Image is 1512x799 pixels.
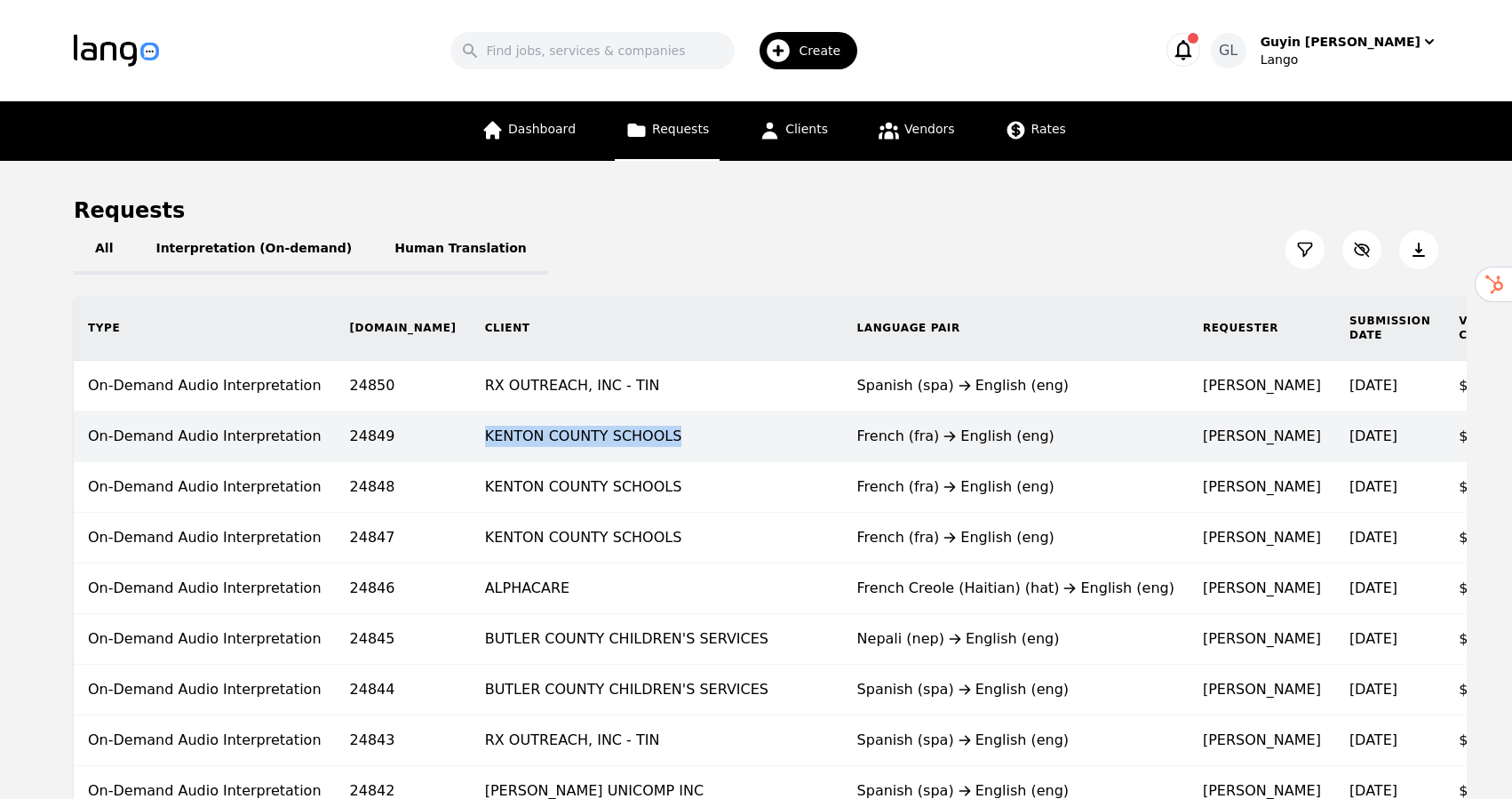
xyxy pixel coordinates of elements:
td: 24848 [336,462,471,513]
time: [DATE] [1349,529,1397,546]
td: RX OUTREACH, INC - TIN [471,715,843,766]
time: [DATE] [1349,630,1397,647]
button: Create [735,25,869,76]
span: Clients [785,122,828,136]
input: Find jobs, services & companies [450,32,735,69]
div: French Creole (Haitian) (hat) English (eng) [857,578,1174,599]
button: Filter [1285,230,1325,269]
td: On-Demand Audio Interpretation [74,563,336,614]
td: On-Demand Audio Interpretation [74,462,336,513]
time: [DATE] [1349,681,1397,698]
td: 24843 [336,715,471,766]
h1: Requests [74,196,185,225]
a: Requests [615,101,720,161]
td: BUTLER COUNTY CHILDREN'S SERVICES [471,614,843,665]
div: Nepali (nep) English (eng) [857,628,1174,650]
td: On-Demand Audio Interpretation [74,361,336,411]
div: Spanish (spa) English (eng) [857,375,1174,396]
td: KENTON COUNTY SCHOOLS [471,411,843,462]
th: Type [74,296,336,361]
time: [DATE] [1349,579,1397,596]
td: [PERSON_NAME] [1189,411,1335,462]
th: Requester [1189,296,1335,361]
a: Clients [748,101,839,161]
th: Client [471,296,843,361]
th: [DOMAIN_NAME] [336,296,471,361]
span: Vendors [904,122,954,136]
td: On-Demand Audio Interpretation [74,513,336,563]
img: Logo [74,35,159,67]
td: RX OUTREACH, INC - TIN [471,361,843,411]
div: French (fra) English (eng) [857,476,1174,498]
button: Export Jobs [1399,230,1438,269]
button: All [74,225,134,275]
td: BUTLER COUNTY CHILDREN'S SERVICES [471,665,843,715]
span: Create [800,42,854,60]
td: [PERSON_NAME] [1189,361,1335,411]
td: On-Demand Audio Interpretation [74,411,336,462]
span: Dashboard [508,122,576,136]
button: GLGuyin [PERSON_NAME]Lango [1211,33,1438,68]
time: [DATE] [1349,377,1397,394]
time: [DATE] [1349,731,1397,748]
td: [PERSON_NAME] [1189,462,1335,513]
a: Rates [994,101,1077,161]
button: Customize Column View [1342,230,1381,269]
span: Requests [652,122,709,136]
td: 24847 [336,513,471,563]
td: ALPHACARE [471,563,843,614]
td: On-Demand Audio Interpretation [74,614,336,665]
a: Dashboard [471,101,586,161]
button: Interpretation (On-demand) [134,225,373,275]
td: [PERSON_NAME] [1189,614,1335,665]
span: Rates [1031,122,1066,136]
time: [DATE] [1349,478,1397,495]
td: 24849 [336,411,471,462]
td: [PERSON_NAME] [1189,513,1335,563]
td: 24846 [336,563,471,614]
td: 24844 [336,665,471,715]
td: 24850 [336,361,471,411]
th: Language Pair [843,296,1189,361]
td: [PERSON_NAME] [1189,665,1335,715]
div: Guyin [PERSON_NAME] [1261,33,1420,51]
time: [DATE] [1349,427,1397,444]
td: KENTON COUNTY SCHOOLS [471,513,843,563]
a: Vendors [867,101,965,161]
div: Lango [1261,51,1438,68]
td: On-Demand Audio Interpretation [74,715,336,766]
td: [PERSON_NAME] [1189,563,1335,614]
time: [DATE] [1349,782,1397,799]
div: French (fra) English (eng) [857,426,1174,447]
td: On-Demand Audio Interpretation [74,665,336,715]
span: GL [1219,40,1237,61]
div: Spanish (spa) English (eng) [857,679,1174,700]
div: Spanish (spa) English (eng) [857,730,1174,751]
button: Human Translation [373,225,548,275]
td: 24845 [336,614,471,665]
td: [PERSON_NAME] [1189,715,1335,766]
div: French (fra) English (eng) [857,527,1174,548]
td: KENTON COUNTY SCHOOLS [471,462,843,513]
th: Submission Date [1335,296,1444,361]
